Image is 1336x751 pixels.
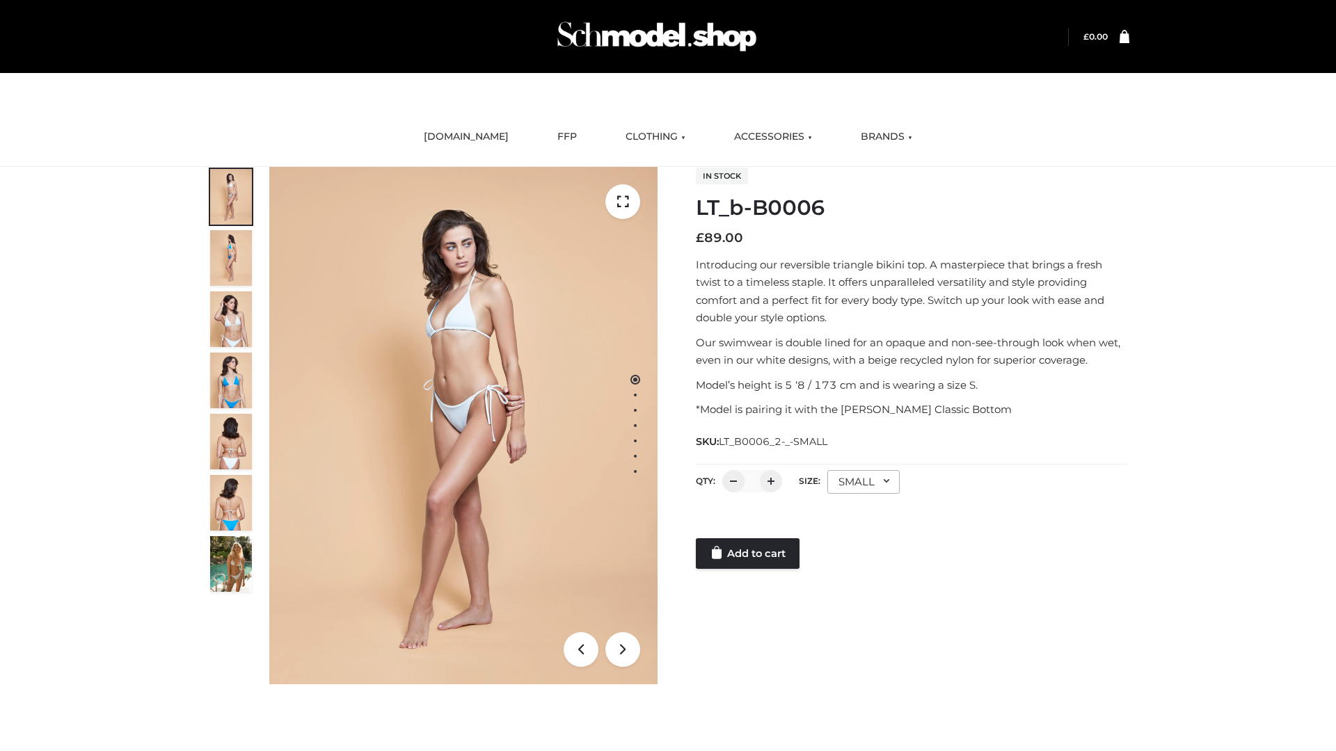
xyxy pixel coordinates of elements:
[696,334,1129,369] p: Our swimwear is double lined for an opaque and non-see-through look when wet, even in our white d...
[827,470,900,494] div: SMALL
[799,476,820,486] label: Size:
[850,122,923,152] a: BRANDS
[696,230,743,245] bdi: 89.00
[210,414,252,469] img: ArielClassicBikiniTop_CloudNine_AzureSky_OW114ECO_7-scaled.jpg
[1083,31,1108,42] a: £0.00
[696,401,1129,419] p: *Model is pairing it with the [PERSON_NAME] Classic Bottom
[696,376,1129,394] p: Model’s height is 5 ‘8 / 173 cm and is wearing a size S.
[696,195,1129,220] h1: LT_b-B0006
[696,230,704,245] span: £
[615,122,696,152] a: CLOTHING
[210,536,252,592] img: Arieltop_CloudNine_AzureSky2.jpg
[1083,31,1108,42] bdi: 0.00
[724,122,822,152] a: ACCESSORIES
[269,167,658,684] img: ArielClassicBikiniTop_CloudNine_AzureSky_OW114ECO_1
[210,353,252,408] img: ArielClassicBikiniTop_CloudNine_AzureSky_OW114ECO_4-scaled.jpg
[696,433,829,450] span: SKU:
[696,256,1129,327] p: Introducing our reversible triangle bikini top. A masterpiece that brings a fresh twist to a time...
[413,122,519,152] a: [DOMAIN_NAME]
[696,168,748,184] span: In stock
[210,169,252,225] img: ArielClassicBikiniTop_CloudNine_AzureSky_OW114ECO_1-scaled.jpg
[696,476,715,486] label: QTY:
[719,435,827,448] span: LT_B0006_2-_-SMALL
[210,475,252,531] img: ArielClassicBikiniTop_CloudNine_AzureSky_OW114ECO_8-scaled.jpg
[552,9,761,64] img: Schmodel Admin 964
[1083,31,1089,42] span: £
[547,122,587,152] a: FFP
[696,538,800,569] a: Add to cart
[210,291,252,347] img: ArielClassicBikiniTop_CloudNine_AzureSky_OW114ECO_3-scaled.jpg
[210,230,252,286] img: ArielClassicBikiniTop_CloudNine_AzureSky_OW114ECO_2-scaled.jpg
